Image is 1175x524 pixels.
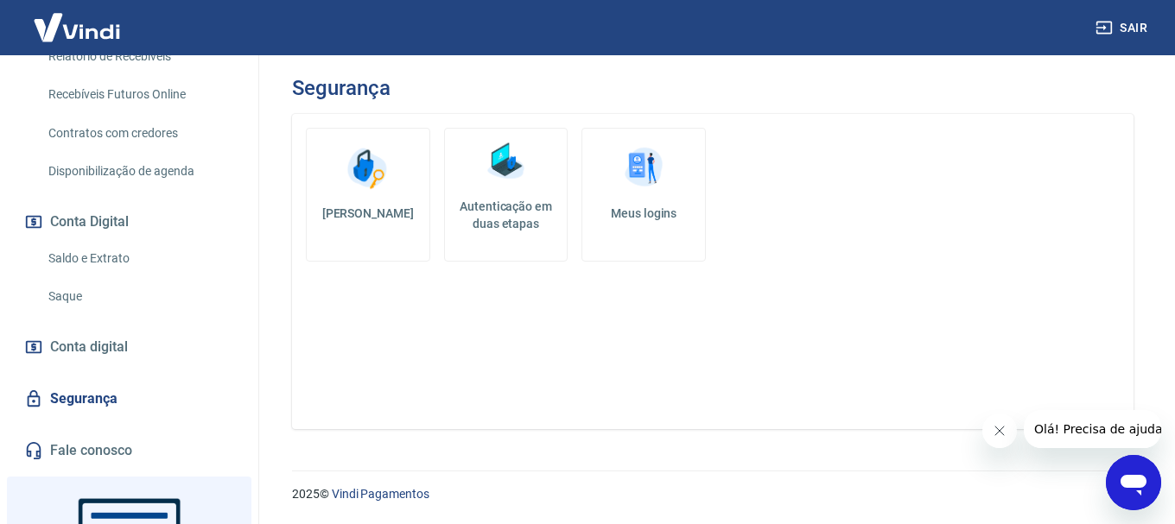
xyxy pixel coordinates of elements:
[50,335,128,359] span: Conta digital
[292,76,390,100] h3: Segurança
[480,136,531,187] img: Autenticação em duas etapas
[41,39,238,74] a: Relatório de Recebíveis
[1024,410,1161,448] iframe: Mensagem da empresa
[21,432,238,470] a: Fale conosco
[41,241,238,276] a: Saldo e Extrato
[306,128,430,262] a: [PERSON_NAME]
[596,205,691,222] h5: Meus logins
[982,414,1017,448] iframe: Fechar mensagem
[342,142,394,194] img: Alterar senha
[444,128,568,262] a: Autenticação em duas etapas
[21,328,238,366] a: Conta digital
[10,12,145,26] span: Olá! Precisa de ajuda?
[1092,12,1154,44] button: Sair
[452,198,561,232] h5: Autenticação em duas etapas
[1106,455,1161,510] iframe: Botão para abrir a janela de mensagens
[321,205,416,222] h5: [PERSON_NAME]
[292,485,1134,503] p: 2025 ©
[21,203,238,241] button: Conta Digital
[581,128,706,262] a: Meus logins
[618,142,670,194] img: Meus logins
[21,380,238,418] a: Segurança
[41,77,238,112] a: Recebíveis Futuros Online
[41,154,238,189] a: Disponibilização de agenda
[41,279,238,314] a: Saque
[332,487,429,501] a: Vindi Pagamentos
[41,116,238,151] a: Contratos com credores
[21,1,133,54] img: Vindi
